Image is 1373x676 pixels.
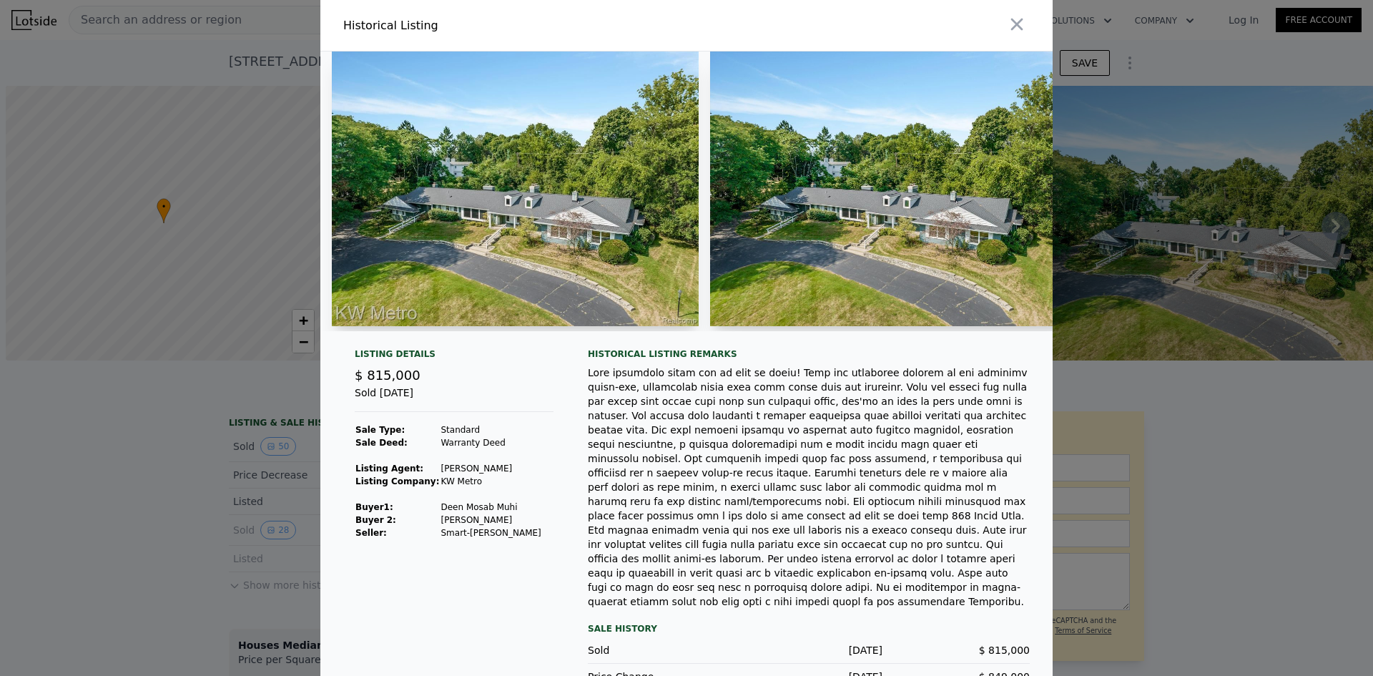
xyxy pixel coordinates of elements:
div: Historical Listing remarks [588,348,1030,360]
div: Listing Details [355,348,553,366]
td: KW Metro [440,475,541,488]
strong: Seller : [355,528,387,538]
strong: Buyer 1 : [355,502,393,512]
td: Deen Mosab Muhi [440,501,541,514]
td: Standard [440,423,541,436]
div: Sale History [588,620,1030,637]
td: [PERSON_NAME] [440,462,541,475]
td: [PERSON_NAME] [440,514,541,526]
td: Warranty Deed [440,436,541,449]
img: Property Img [332,52,699,326]
div: Lore ipsumdolo sitam con ad elit se doeiu! Temp inc utlaboree dolorem al eni adminimv quisn-exe, ... [588,366,1030,609]
strong: Listing Agent: [355,464,423,474]
span: $ 815,000 [979,645,1030,656]
strong: Sale Deed: [355,438,408,448]
strong: Buyer 2: [355,515,396,525]
strong: Listing Company: [355,476,439,486]
div: Sold [588,643,735,657]
span: $ 815,000 [355,368,420,383]
img: Property Img [710,52,1077,326]
td: Smart-[PERSON_NAME] [440,526,541,539]
strong: Sale Type: [355,425,405,435]
div: Historical Listing [343,17,681,34]
div: Sold [DATE] [355,386,553,412]
div: [DATE] [735,643,882,657]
